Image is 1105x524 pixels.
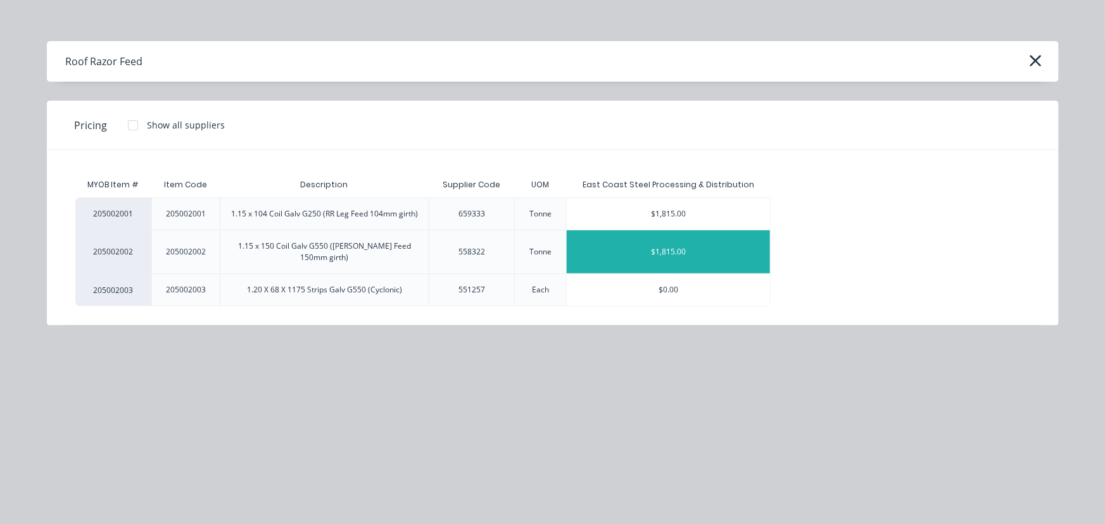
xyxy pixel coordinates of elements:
div: $1,815.00 [567,230,770,273]
div: Show all suppliers [148,118,225,132]
div: $0.00 [567,274,770,306]
div: 205002001 [166,208,206,220]
div: East Coast Steel Processing & Distribution [583,179,754,190]
div: Item Code [154,169,217,201]
div: UOM [521,169,559,201]
div: 205002001 [75,197,151,230]
div: Supplier Code [433,169,510,201]
div: 1.20 X 68 X 1175 Strips Galv G550 (Cyclonic) [247,284,402,296]
div: 1.15 x 150 Coil Galv G550 ([PERSON_NAME] Feed 150mm girth) [230,240,419,263]
div: 205002003 [75,273,151,306]
div: Description [291,169,358,201]
div: 205002002 [166,246,206,258]
span: Pricing [75,118,108,133]
div: MYOB Item # [75,172,151,197]
div: 659333 [458,208,485,220]
div: Tonne [529,208,552,220]
div: 205002002 [75,230,151,273]
div: Tonne [529,246,552,258]
div: Roof Razor Feed [66,54,143,69]
div: 551257 [458,284,485,296]
div: 558322 [458,246,485,258]
div: 1.15 x 104 Coil Galv G250 (RR Leg Feed 104mm girth) [231,208,418,220]
div: Each [532,284,549,296]
div: $1,815.00 [567,198,770,230]
div: 205002003 [166,284,206,296]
